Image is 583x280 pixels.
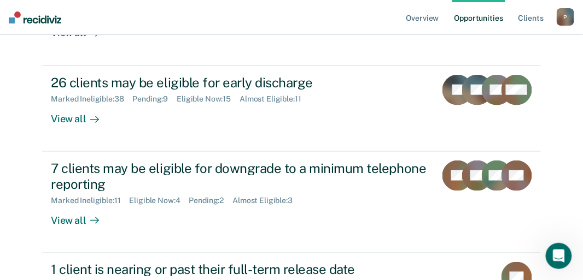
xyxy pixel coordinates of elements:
[240,94,310,104] div: Almost Eligible : 11
[51,160,427,192] div: 7 clients may be eligible for downgrade to a minimum telephone reporting
[232,196,301,205] div: Almost Eligible : 3
[51,94,132,104] div: Marked Ineligible : 38
[133,94,177,104] div: Pending : 9
[177,94,240,104] div: Eligible Now : 15
[51,104,112,125] div: View all
[51,196,129,205] div: Marked Ineligible : 11
[557,8,574,26] button: P
[51,75,427,91] div: 26 clients may be eligible for early discharge
[130,196,189,205] div: Eligible Now : 4
[42,66,540,152] a: 26 clients may be eligible for early dischargeMarked Ineligible:38Pending:9Eligible Now:15Almost ...
[546,243,572,269] iframe: Intercom live chat
[51,205,112,227] div: View all
[42,152,540,253] a: 7 clients may be eligible for downgrade to a minimum telephone reportingMarked Ineligible:11Eligi...
[9,11,61,23] img: Recidiviz
[189,196,233,205] div: Pending : 2
[51,262,435,278] div: 1 client is nearing or past their full-term release date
